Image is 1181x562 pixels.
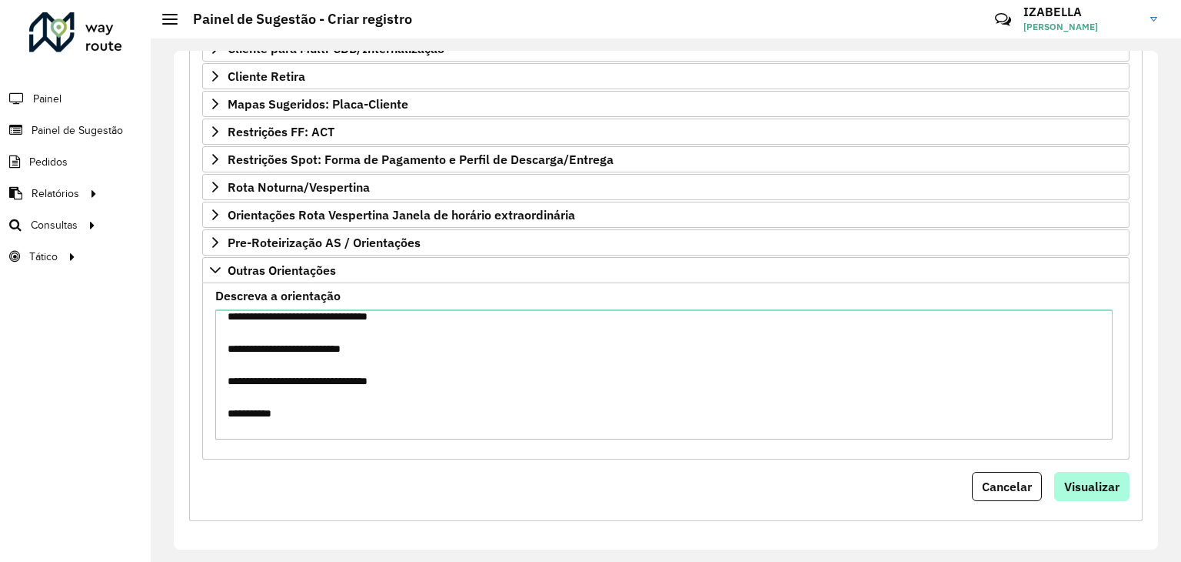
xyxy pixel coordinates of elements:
[228,125,334,138] span: Restrições FF: ACT
[1054,472,1129,501] button: Visualizar
[202,146,1129,172] a: Restrições Spot: Forma de Pagamento e Perfil de Descarga/Entrega
[972,472,1042,501] button: Cancelar
[228,264,336,276] span: Outras Orientações
[32,186,79,202] span: Relatórios
[202,63,1129,89] a: Cliente Retira
[202,91,1129,117] a: Mapas Sugeridos: Placa-Cliente
[1023,20,1139,34] span: [PERSON_NAME]
[32,122,123,139] span: Painel de Sugestão
[202,283,1129,460] div: Outras Orientações
[1023,5,1139,19] h3: IZABELLA
[202,119,1129,145] a: Restrições FF: ACT
[228,42,444,55] span: Cliente para Multi-CDD/Internalização
[228,181,370,193] span: Rota Noturna/Vespertina
[31,217,78,233] span: Consultas
[228,98,408,110] span: Mapas Sugeridos: Placa-Cliente
[29,154,68,170] span: Pedidos
[228,153,614,166] span: Restrições Spot: Forma de Pagamento e Perfil de Descarga/Entrega
[228,209,575,221] span: Orientações Rota Vespertina Janela de horário extraordinária
[33,91,62,107] span: Painel
[228,70,305,82] span: Cliente Retira
[202,174,1129,200] a: Rota Noturna/Vespertina
[982,479,1032,494] span: Cancelar
[228,236,421,249] span: Pre-Roteirização AS / Orientações
[1064,479,1119,494] span: Visualizar
[202,202,1129,228] a: Orientações Rota Vespertina Janela de horário extraordinária
[202,257,1129,283] a: Outras Orientações
[29,249,58,265] span: Tático
[178,11,412,28] h2: Painel de Sugestão - Criar registro
[986,3,1020,36] a: Contato Rápido
[215,286,341,305] label: Descreva a orientação
[202,229,1129,256] a: Pre-Roteirização AS / Orientações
